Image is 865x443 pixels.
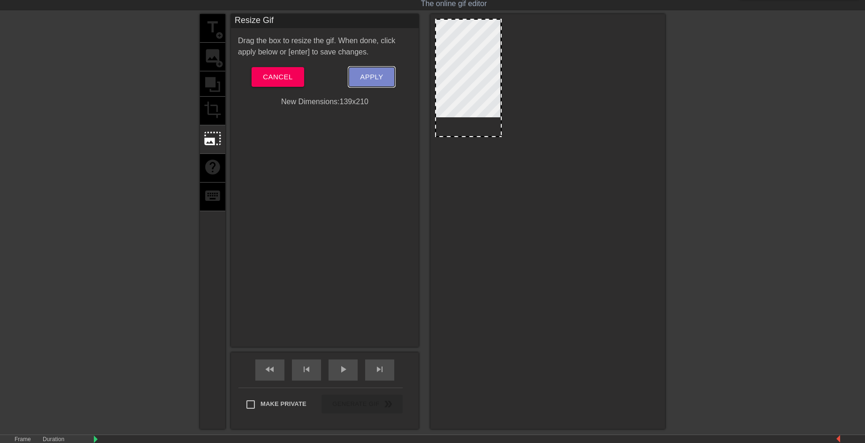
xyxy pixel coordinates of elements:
span: play_arrow [337,364,349,375]
span: skip_next [374,364,385,375]
button: Cancel [252,67,304,87]
div: Resize Gif [231,14,419,28]
div: New Dimensions: 139 x 210 [231,96,419,107]
span: fast_rewind [264,364,276,375]
span: skip_previous [301,364,312,375]
div: Drag the box to resize the gif. When done, click apply below or [enter] to save changes. [231,35,419,58]
span: Apply [360,71,383,83]
span: Make Private [260,399,306,409]
label: Duration [43,437,64,443]
span: Cancel [263,71,292,83]
span: photo_size_select_large [204,130,222,147]
button: Apply [349,67,394,87]
img: bound-end.png [836,435,840,443]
